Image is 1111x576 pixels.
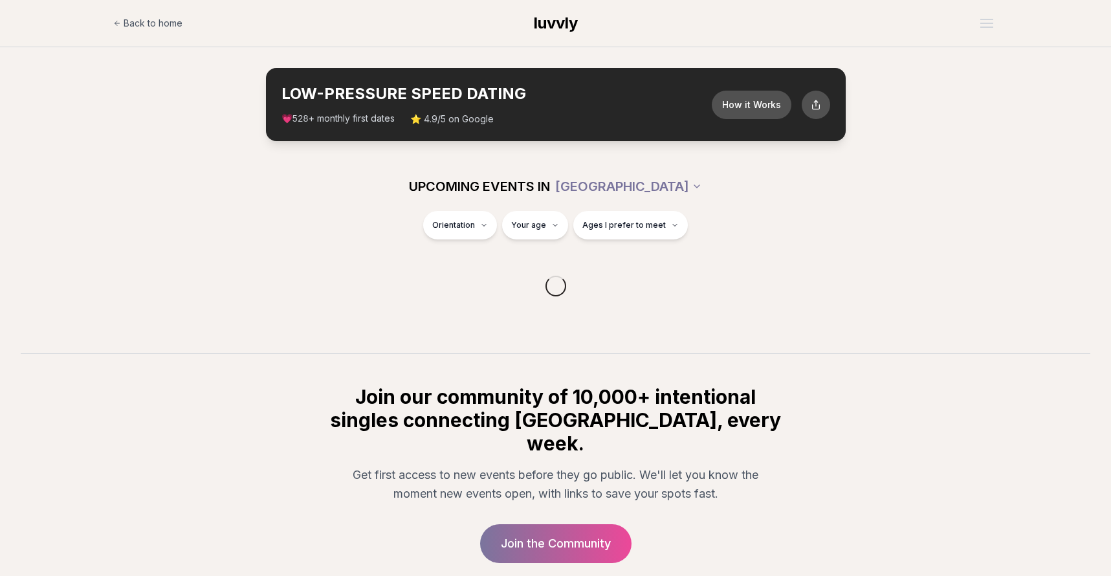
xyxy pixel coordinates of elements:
span: Your age [511,220,546,230]
span: Orientation [432,220,475,230]
a: Join the Community [480,524,632,563]
h2: LOW-PRESSURE SPEED DATING [281,83,712,104]
span: 528 [292,114,309,124]
span: ⭐ 4.9/5 on Google [410,113,494,126]
button: Orientation [423,211,497,239]
span: UPCOMING EVENTS IN [409,177,550,195]
button: Open menu [975,14,998,33]
a: Back to home [113,10,182,36]
button: How it Works [712,91,791,119]
span: luvvly [534,14,578,32]
span: Ages I prefer to meet [582,220,666,230]
h2: Join our community of 10,000+ intentional singles connecting [GEOGRAPHIC_DATA], every week. [328,385,784,455]
span: Back to home [124,17,182,30]
span: 💗 + monthly first dates [281,112,395,126]
p: Get first access to new events before they go public. We'll let you know the moment new events op... [338,465,773,504]
a: luvvly [534,13,578,34]
button: Ages I prefer to meet [573,211,688,239]
button: Your age [502,211,568,239]
button: [GEOGRAPHIC_DATA] [555,172,702,201]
